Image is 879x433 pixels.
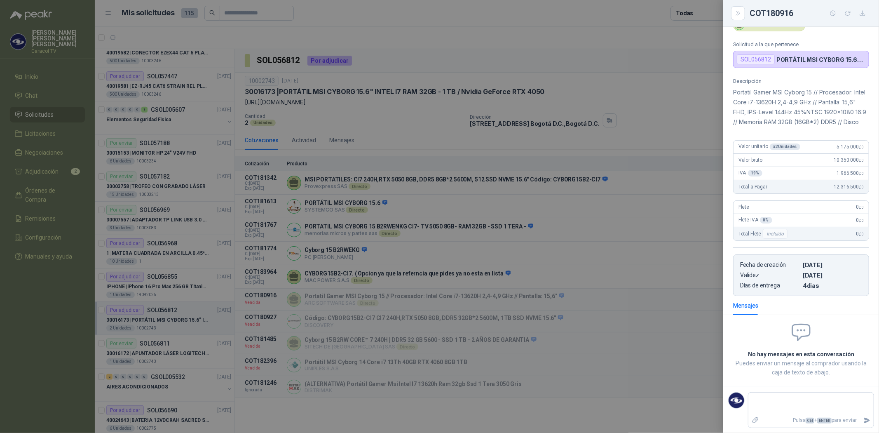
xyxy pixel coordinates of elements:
[859,171,864,176] span: ,00
[760,217,772,224] div: 0 %
[762,413,860,428] p: Pulsa + para enviar
[837,144,864,150] span: 5.175.000
[738,184,767,190] span: Total a Pagar
[834,184,864,190] span: 12.316.500
[737,54,775,64] div: SOL056812
[803,272,862,279] p: [DATE]
[776,56,865,63] p: PORTÁTIL MSI CYBORG 15.6" INTEL I7 RAM 32GB - 1 TB / Nvidia GeForce RTX 4050
[856,231,864,237] span: 0
[770,144,800,150] div: x 2 Unidades
[740,261,799,268] p: Fecha de creación
[817,418,832,424] span: ENTER
[859,218,864,223] span: ,00
[738,217,772,224] span: Flete IVA
[733,350,869,359] h2: No hay mensajes en esta conversación
[740,272,799,279] p: Validez
[738,229,789,239] span: Total Flete
[733,8,743,18] button: Close
[733,78,869,84] p: Descripción
[837,170,864,176] span: 1.966.500
[738,204,749,210] span: Flete
[763,229,788,239] div: Incluido
[859,205,864,209] span: ,00
[733,301,758,310] div: Mensajes
[733,359,869,377] p: Puedes enviar un mensaje al comprador usando la caja de texto de abajo.
[750,7,869,20] div: COT180916
[729,393,744,408] img: Company Logo
[740,282,799,289] p: Días de entrega
[806,418,814,424] span: Ctrl
[748,170,763,176] div: 19 %
[738,157,762,163] span: Valor bruto
[803,282,862,289] p: 4 dias
[860,413,874,428] button: Enviar
[733,87,869,127] p: Portatil Gamer MSI Cyborg 15 // Procesador: Intel Core i7-13620H 2,4-4,9 GHz // Pantalla: 15,6" F...
[733,41,869,47] p: Solicitud a la que pertenece
[856,217,864,223] span: 0
[859,232,864,236] span: ,00
[738,170,762,176] span: IVA
[859,145,864,149] span: ,00
[748,413,762,428] label: Adjuntar archivos
[834,157,864,163] span: 10.350.000
[859,158,864,162] span: ,00
[738,144,800,150] span: Valor unitario
[856,204,864,210] span: 0
[803,261,862,268] p: [DATE]
[859,185,864,189] span: ,00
